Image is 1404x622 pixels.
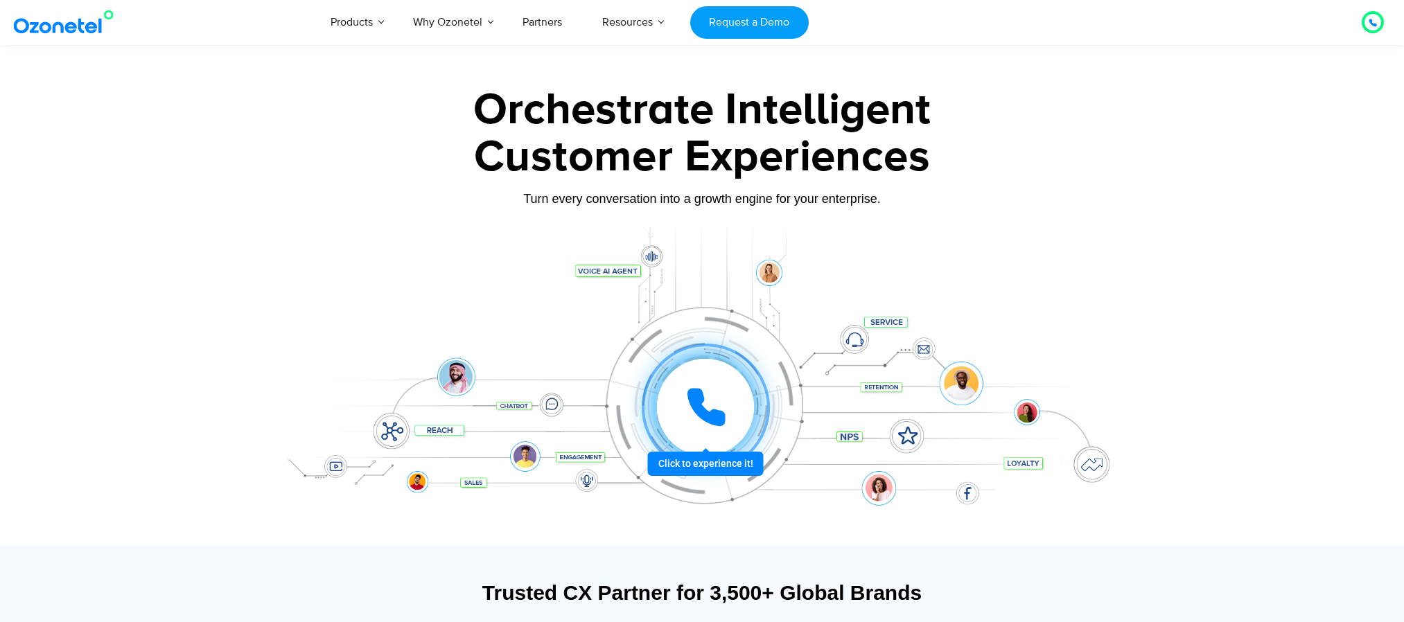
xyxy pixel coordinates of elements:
div: Orchestrate Intelligent [269,88,1135,132]
div: Trusted CX Partner for 3,500+ Global Brands [276,580,1128,605]
a: Request a Demo [690,6,809,39]
div: Customer Experiences [269,124,1135,190]
div: Turn every conversation into a growth engine for your enterprise. [269,191,1135,206]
